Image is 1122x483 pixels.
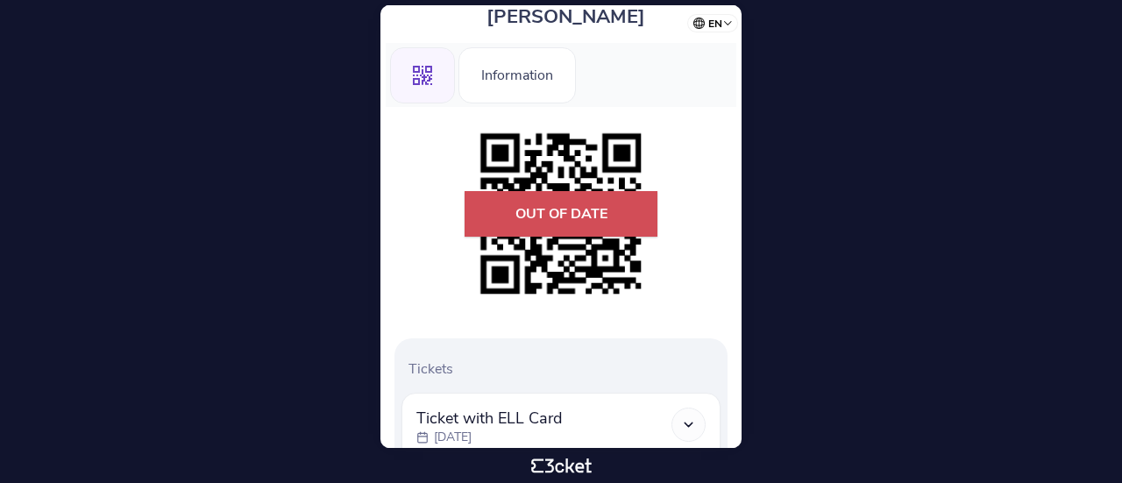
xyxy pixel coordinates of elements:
div: Information [458,47,576,103]
p: Out of date [465,191,657,237]
span: Ticket with ELL Card [416,408,562,429]
p: Tickets [408,359,721,379]
span: [PERSON_NAME] [486,4,645,30]
p: [DATE] [434,429,472,446]
a: Information [458,64,576,83]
